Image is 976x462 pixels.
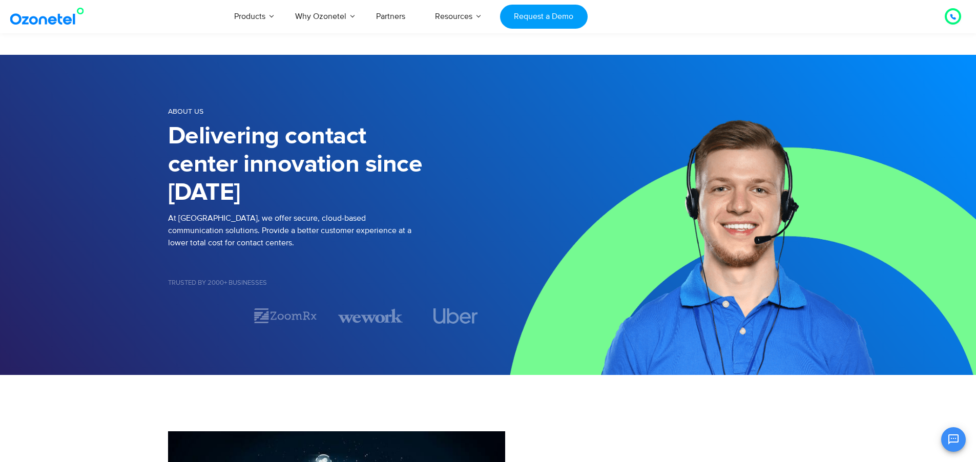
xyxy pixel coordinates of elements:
[168,107,203,116] span: About us
[253,307,318,325] div: 2 / 7
[338,307,403,325] div: 3 / 7
[253,307,318,325] img: zoomrx
[338,307,403,325] img: wework
[168,310,233,322] div: 1 / 7
[941,427,966,452] button: Open chat
[433,308,478,324] img: uber
[423,308,488,324] div: 4 / 7
[168,122,488,207] h1: Delivering contact center innovation since [DATE]
[500,5,588,29] a: Request a Demo
[168,307,488,325] div: Image Carousel
[168,212,488,249] p: At [GEOGRAPHIC_DATA], we offer secure, cloud-based communication solutions. Provide a better cust...
[168,280,488,286] h5: Trusted by 2000+ Businesses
